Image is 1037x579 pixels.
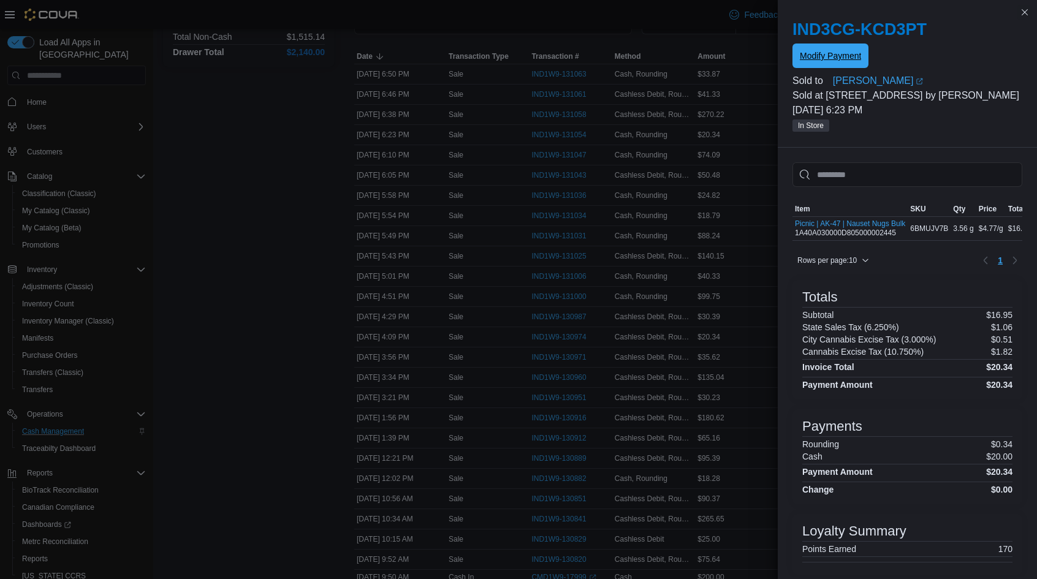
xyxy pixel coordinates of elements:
[1008,253,1022,268] button: Next page
[986,452,1012,461] p: $20.00
[802,419,862,434] h3: Payments
[802,290,837,305] h3: Totals
[792,88,1022,103] p: Sold at [STREET_ADDRESS] by [PERSON_NAME]
[802,310,834,320] h6: Subtotal
[792,20,1022,39] h2: IND3CG-KCD3PT
[792,119,829,132] span: In Store
[802,322,899,332] h6: State Sales Tax (6.250%)
[951,202,976,216] button: Qty
[802,467,873,477] h4: Payment Amount
[792,74,830,88] div: Sold to
[910,204,925,214] span: SKU
[1006,202,1033,216] button: Total
[993,251,1008,270] ul: Pagination for table: MemoryTable from EuiInMemoryTable
[802,362,854,372] h4: Invoice Total
[1008,204,1025,214] span: Total
[795,219,905,228] button: Picnic | AK-47 | Nauset Nugs Bulk
[802,524,906,539] h3: Loyalty Summary
[979,204,997,214] span: Price
[802,335,936,344] h6: City Cannabis Excise Tax (3.000%)
[802,347,924,357] h6: Cannabis Excise Tax (10.750%)
[797,255,857,265] span: Rows per page : 10
[991,347,1012,357] p: $1.82
[1006,221,1033,236] div: $16.95
[792,44,868,68] button: Modify Payment
[978,253,993,268] button: Previous page
[802,380,873,390] h4: Payment Amount
[978,251,1022,270] nav: Pagination for table: MemoryTable from EuiInMemoryTable
[991,485,1012,494] h4: $0.00
[986,380,1012,390] h4: $20.34
[802,439,839,449] h6: Rounding
[910,224,948,233] span: 6BMUJV7B
[802,485,834,494] h4: Change
[916,78,923,85] svg: External link
[991,322,1012,332] p: $1.06
[976,221,1006,236] div: $4.77/g
[991,335,1012,344] p: $0.51
[986,362,1012,372] h4: $20.34
[908,202,951,216] button: SKU
[993,251,1008,270] button: Page 1 of 1
[792,162,1022,187] input: This is a search bar. As you type, the results lower in the page will automatically filter.
[802,452,822,461] h6: Cash
[798,120,824,131] span: In Store
[800,50,861,62] span: Modify Payment
[802,544,856,554] h6: Points Earned
[792,253,874,268] button: Rows per page:10
[833,74,1022,88] a: [PERSON_NAME]External link
[998,254,1003,267] span: 1
[1017,5,1032,20] button: Close this dialog
[795,219,905,238] div: 1A40A030000D805000002445
[951,221,976,236] div: 3.56 g
[792,103,1022,118] p: [DATE] 6:23 PM
[986,467,1012,477] h4: $20.34
[795,204,810,214] span: Item
[953,204,965,214] span: Qty
[991,439,1012,449] p: $0.34
[986,310,1012,320] p: $16.95
[998,544,1012,554] p: 170
[976,202,1006,216] button: Price
[792,202,908,216] button: Item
